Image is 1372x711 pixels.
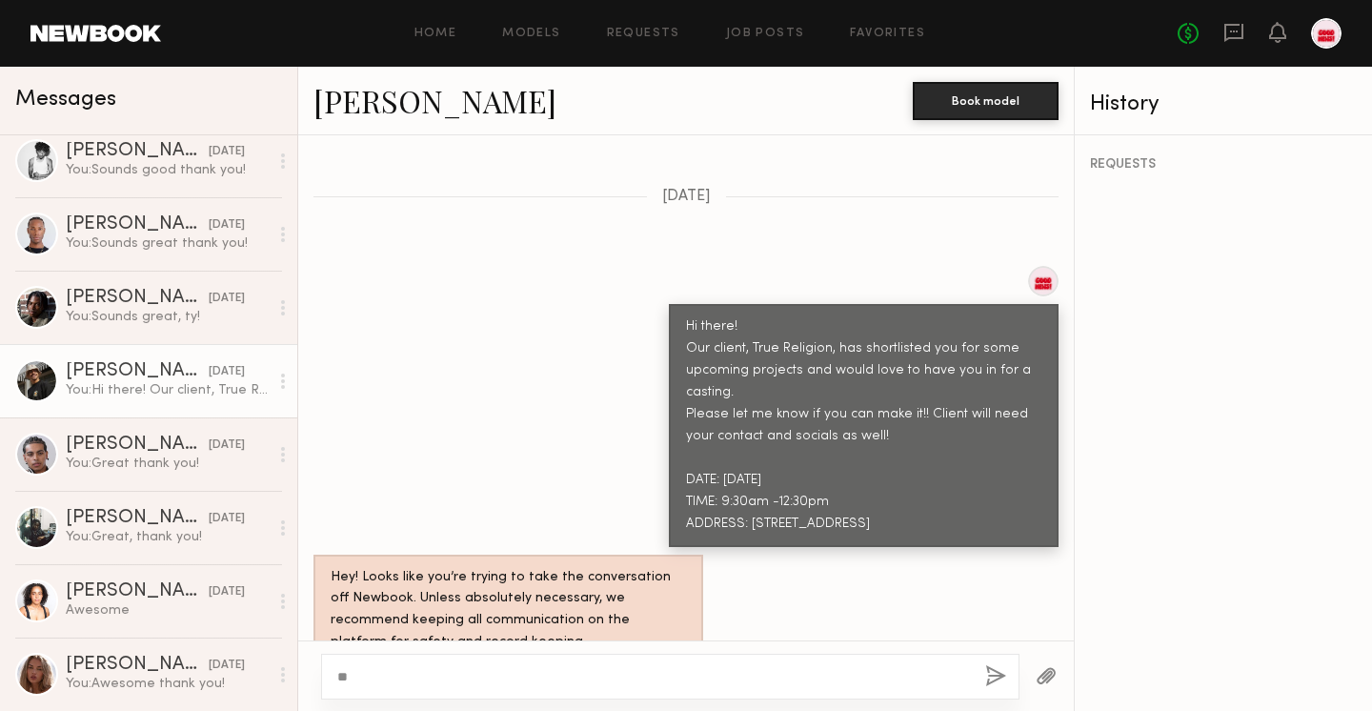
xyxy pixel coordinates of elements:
div: [DATE] [209,510,245,528]
button: Book model [913,82,1059,120]
a: Job Posts [726,28,805,40]
div: You: Awesome thank you! [66,675,269,693]
div: [DATE] [209,290,245,308]
div: You: Sounds great thank you! [66,234,269,253]
div: History [1090,93,1357,115]
div: [PERSON_NAME] [66,582,209,601]
div: [PERSON_NAME] [66,289,209,308]
span: Messages [15,89,116,111]
a: Home [414,28,457,40]
div: [DATE] [209,363,245,381]
span: [DATE] [662,189,711,205]
div: You: Great thank you! [66,455,269,473]
div: You: Great, thank you! [66,528,269,546]
div: [PERSON_NAME] [66,362,209,381]
a: [PERSON_NAME] [313,80,556,121]
div: [PERSON_NAME] [66,215,209,234]
div: REQUESTS [1090,158,1357,172]
div: [PERSON_NAME] [66,656,209,675]
a: Models [502,28,560,40]
div: You: Sounds good thank you! [66,161,269,179]
div: Hey! Looks like you’re trying to take the conversation off Newbook. Unless absolutely necessary, ... [331,567,686,655]
div: [DATE] [209,216,245,234]
div: Hi there! Our client, True Religion, has shortlisted you for some upcoming projects and would lov... [686,316,1041,536]
div: [DATE] [209,657,245,675]
div: Awesome [66,601,269,620]
div: [PERSON_NAME] [66,509,209,528]
div: [DATE] [209,437,245,455]
a: Requests [607,28,680,40]
a: Book model [913,91,1059,108]
div: [PERSON_NAME] [66,436,209,455]
div: You: Sounds great, ty! [66,308,269,326]
div: [DATE] [209,143,245,161]
div: You: Hi there! Our client, True Religion, has shortlisted you for some upcoming projects and woul... [66,381,269,399]
div: [PERSON_NAME] [66,142,209,161]
a: Favorites [850,28,925,40]
div: [DATE] [209,583,245,601]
